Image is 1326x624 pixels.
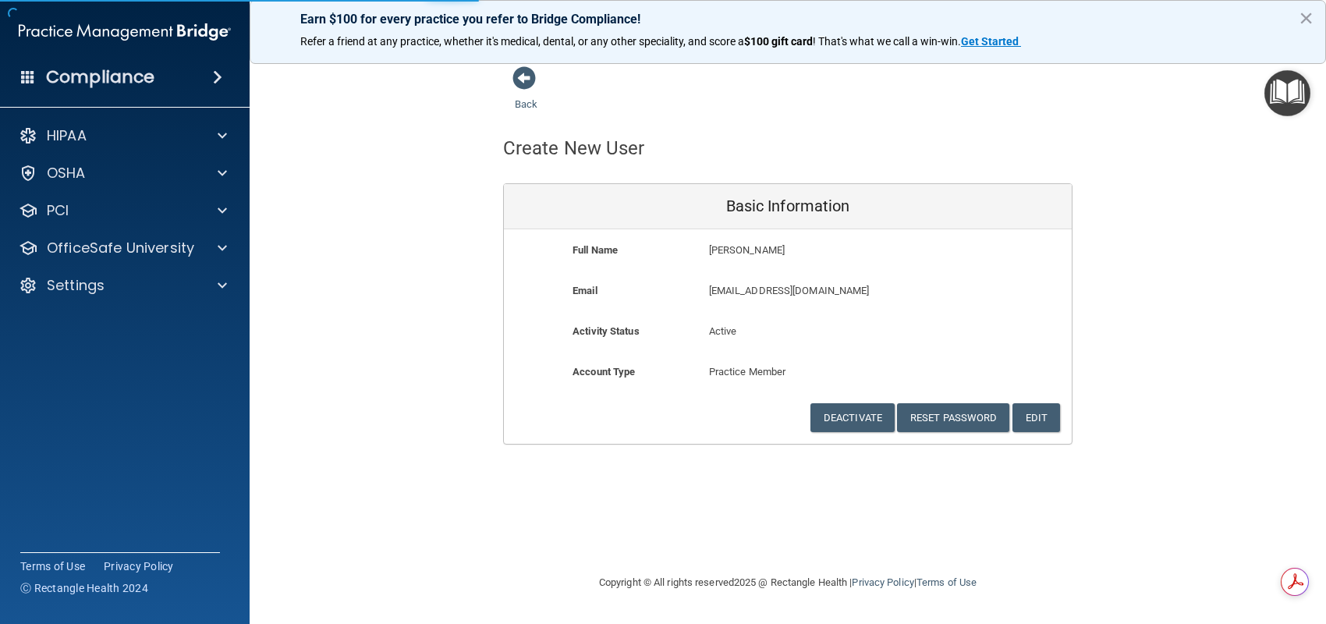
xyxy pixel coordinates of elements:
h4: Compliance [46,66,154,88]
button: Open Resource Center [1264,70,1310,116]
strong: $100 gift card [744,35,813,48]
img: PMB logo [19,16,231,48]
p: OSHA [47,164,86,183]
a: OSHA [19,164,227,183]
p: PCI [47,201,69,220]
p: Settings [47,276,105,295]
h4: Create New User [503,138,645,158]
span: ! That's what we call a win-win. [813,35,961,48]
span: Ⓒ Rectangle Health 2024 [20,580,148,596]
p: [PERSON_NAME] [709,241,958,260]
a: Privacy Policy [852,576,913,588]
a: Back [515,80,537,110]
a: OfficeSafe University [19,239,227,257]
button: Deactivate [810,403,895,432]
p: Earn $100 for every practice you refer to Bridge Compliance! [300,12,1275,27]
a: Terms of Use [20,558,85,574]
p: Practice Member [709,363,867,381]
p: OfficeSafe University [47,239,194,257]
a: Settings [19,276,227,295]
button: Close [1299,5,1314,30]
span: Refer a friend at any practice, whether it's medical, dental, or any other speciality, and score a [300,35,744,48]
b: Email [573,285,597,296]
button: Reset Password [897,403,1009,432]
a: Terms of Use [916,576,977,588]
p: [EMAIL_ADDRESS][DOMAIN_NAME] [709,282,958,300]
a: PCI [19,201,227,220]
p: HIPAA [47,126,87,145]
a: HIPAA [19,126,227,145]
button: Edit [1012,403,1060,432]
div: Copyright © All rights reserved 2025 @ Rectangle Health | | [503,558,1072,608]
div: Basic Information [504,184,1072,229]
b: Account Type [573,366,635,378]
strong: Get Started [961,35,1019,48]
b: Activity Status [573,325,640,337]
a: Privacy Policy [104,558,174,574]
b: Full Name [573,244,618,256]
p: Active [709,322,867,341]
a: Get Started [961,35,1021,48]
